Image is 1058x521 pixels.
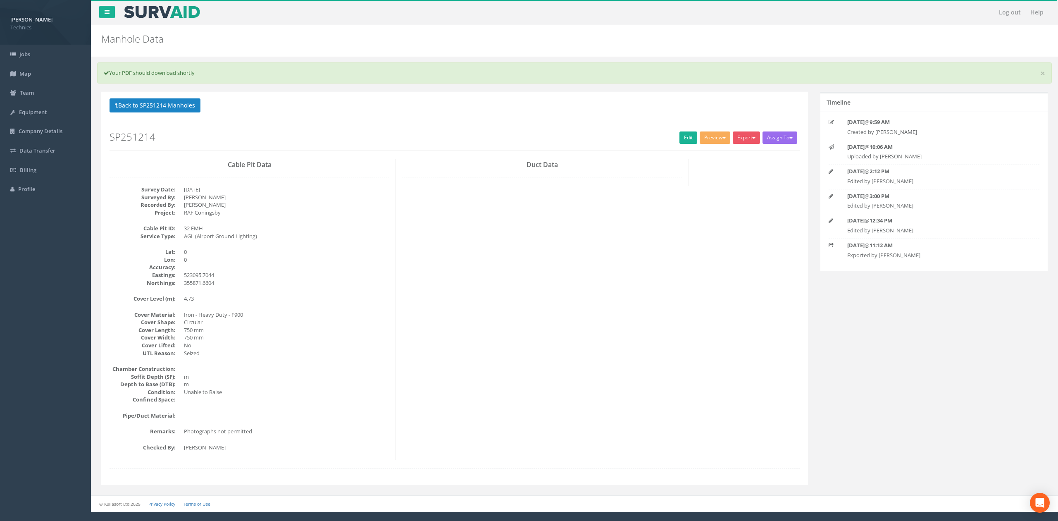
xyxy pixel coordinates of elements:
[847,251,1021,259] p: Exported by [PERSON_NAME]
[184,295,389,303] dd: 4.73
[110,279,176,287] dt: Northings:
[10,16,52,23] strong: [PERSON_NAME]
[847,177,1021,185] p: Edited by [PERSON_NAME]
[184,209,389,217] dd: RAF Coningsby
[184,428,389,435] dd: Photographs not permitted
[110,232,176,240] dt: Service Type:
[847,217,865,224] strong: [DATE]
[19,70,31,77] span: Map
[184,444,389,452] dd: [PERSON_NAME]
[110,194,176,201] dt: Surveyed By:
[733,131,760,144] button: Export
[847,118,865,126] strong: [DATE]
[184,334,389,342] dd: 750 mm
[19,50,30,58] span: Jobs
[110,186,176,194] dt: Survey Date:
[110,98,200,112] button: Back to SP251214 Manholes
[110,318,176,326] dt: Cover Shape:
[700,131,730,144] button: Preview
[1030,493,1050,513] div: Open Intercom Messenger
[184,256,389,264] dd: 0
[679,131,697,144] a: Edit
[110,263,176,271] dt: Accuracy:
[97,62,1052,84] div: Your PDF should download shortly
[20,89,34,96] span: Team
[870,192,889,200] strong: 3:00 PM
[110,131,800,142] h2: SP251214
[184,248,389,256] dd: 0
[18,185,35,193] span: Profile
[110,365,176,373] dt: Chamber Construction:
[847,167,865,175] strong: [DATE]
[110,428,176,435] dt: Remarks:
[110,349,176,357] dt: UTL Reason:
[184,311,389,319] dd: Iron - Heavy Duty - F900
[19,127,62,135] span: Company Details
[847,118,1021,126] p: @
[110,209,176,217] dt: Project:
[184,232,389,240] dd: AGL (Airport Ground Lighting)
[184,326,389,334] dd: 750 mm
[847,167,1021,175] p: @
[110,380,176,388] dt: Depth to Base (DTB):
[184,194,389,201] dd: [PERSON_NAME]
[870,241,893,249] strong: 11:12 AM
[763,131,797,144] button: Assign To
[19,108,47,116] span: Equipment
[110,342,176,349] dt: Cover Lifted:
[110,271,176,279] dt: Eastings:
[110,412,176,420] dt: Pipe/Duct Material:
[184,225,389,232] dd: 32 EMH
[20,166,36,174] span: Billing
[184,342,389,349] dd: No
[870,167,889,175] strong: 2:12 PM
[847,192,865,200] strong: [DATE]
[110,225,176,232] dt: Cable Pit ID:
[110,373,176,381] dt: Soffit Depth (SF):
[870,217,892,224] strong: 12:34 PM
[847,217,1021,225] p: @
[870,143,893,151] strong: 10:06 AM
[184,318,389,326] dd: Circular
[10,14,81,31] a: [PERSON_NAME] Technics
[847,241,865,249] strong: [DATE]
[110,161,389,169] h3: Cable Pit Data
[827,99,851,105] h5: Timeline
[1040,69,1045,78] a: ×
[184,349,389,357] dd: Seized
[847,143,1021,151] p: @
[110,444,176,452] dt: Checked By:
[184,271,389,279] dd: 523095.7044
[110,326,176,334] dt: Cover Length:
[110,334,176,342] dt: Cover Width:
[110,248,176,256] dt: Lat:
[110,295,176,303] dt: Cover Level (m):
[184,373,389,381] dd: m
[847,128,1021,136] p: Created by [PERSON_NAME]
[183,501,210,507] a: Terms of Use
[184,380,389,388] dd: m
[847,241,1021,249] p: @
[847,192,1021,200] p: @
[847,202,1021,210] p: Edited by [PERSON_NAME]
[184,186,389,194] dd: [DATE]
[402,161,682,169] h3: Duct Data
[110,396,176,404] dt: Confined Space:
[101,33,888,44] h2: Manhole Data
[19,147,55,154] span: Data Transfer
[99,501,141,507] small: © Kullasoft Ltd 2025
[847,227,1021,234] p: Edited by [PERSON_NAME]
[110,256,176,264] dt: Lon:
[184,279,389,287] dd: 355871.6604
[184,201,389,209] dd: [PERSON_NAME]
[10,24,81,31] span: Technics
[847,153,1021,160] p: Uploaded by [PERSON_NAME]
[148,501,175,507] a: Privacy Policy
[870,118,890,126] strong: 9:59 AM
[110,311,176,319] dt: Cover Material:
[847,143,865,151] strong: [DATE]
[110,201,176,209] dt: Recorded By:
[110,388,176,396] dt: Condition:
[184,388,389,396] dd: Unable to Raise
